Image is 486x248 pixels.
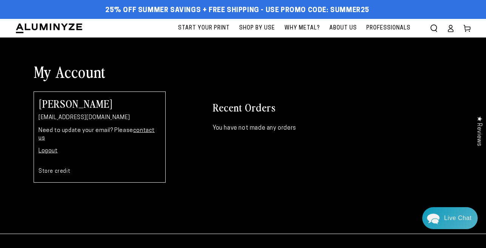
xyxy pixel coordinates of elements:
[53,37,108,43] span: Away until 10:00 AM
[235,19,279,37] a: Shop By Use
[213,100,452,114] h2: Recent Orders
[174,19,234,37] a: Start Your Print
[55,11,74,31] img: Helga
[213,123,452,134] p: You have not made any orders
[178,23,230,33] span: Start Your Print
[329,23,357,33] span: About Us
[38,98,161,108] h2: [PERSON_NAME]
[366,23,411,33] span: Professionals
[326,19,361,37] a: About Us
[38,127,161,142] p: Need to update your email? Please
[38,114,161,122] p: [EMAIL_ADDRESS][DOMAIN_NAME]
[281,19,324,37] a: Why Metal?
[285,23,320,33] span: Why Metal?
[472,110,486,152] div: Click to open Judge.me floating reviews tab
[38,169,70,174] a: Store credit
[15,23,83,34] img: Aluminyze
[71,11,90,31] img: John
[444,207,472,229] div: Contact Us Directly
[105,6,369,15] span: 25% off Summer Savings + Free Shipping - Use Promo Code: SUMMER25
[86,11,106,31] img: Marie J
[49,178,111,190] a: Leave A Message
[38,148,58,154] a: Logout
[38,128,155,141] a: contact us
[239,23,275,33] span: Shop By Use
[363,19,414,37] a: Professionals
[58,166,102,171] span: We run on
[34,62,452,81] h1: My Account
[422,207,478,229] div: Chat widget toggle
[81,165,102,172] span: Re:amaze
[426,20,442,37] summary: Search our site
